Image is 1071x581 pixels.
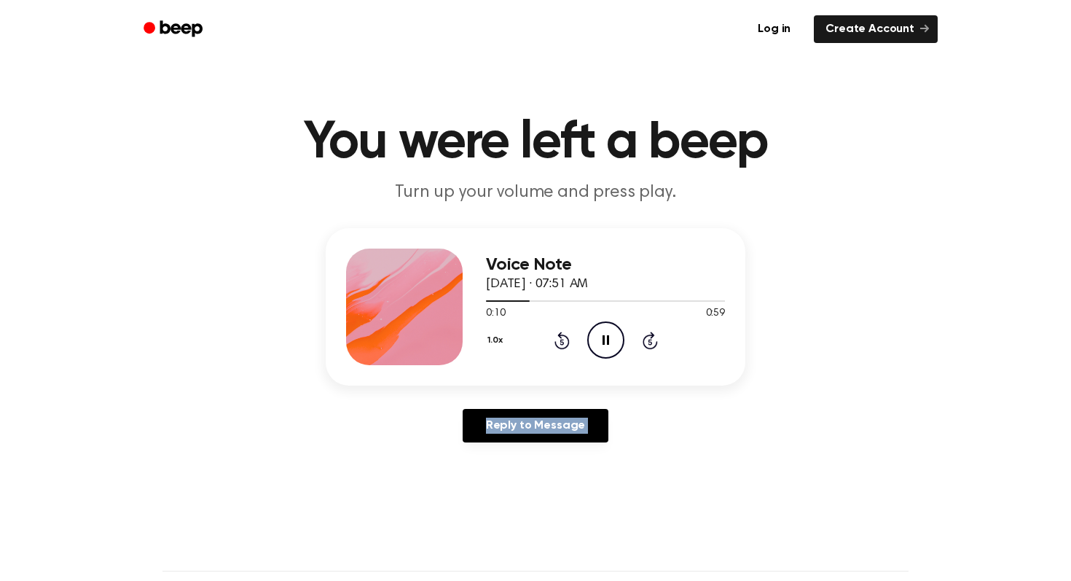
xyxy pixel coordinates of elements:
a: Reply to Message [463,409,608,442]
button: 1.0x [486,328,508,353]
a: Create Account [814,15,938,43]
span: 0:10 [486,306,505,321]
a: Log in [743,12,805,46]
h3: Voice Note [486,255,725,275]
a: Beep [133,15,216,44]
p: Turn up your volume and press play. [256,181,815,205]
span: [DATE] · 07:51 AM [486,278,588,291]
h1: You were left a beep [162,117,909,169]
span: 0:59 [706,306,725,321]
